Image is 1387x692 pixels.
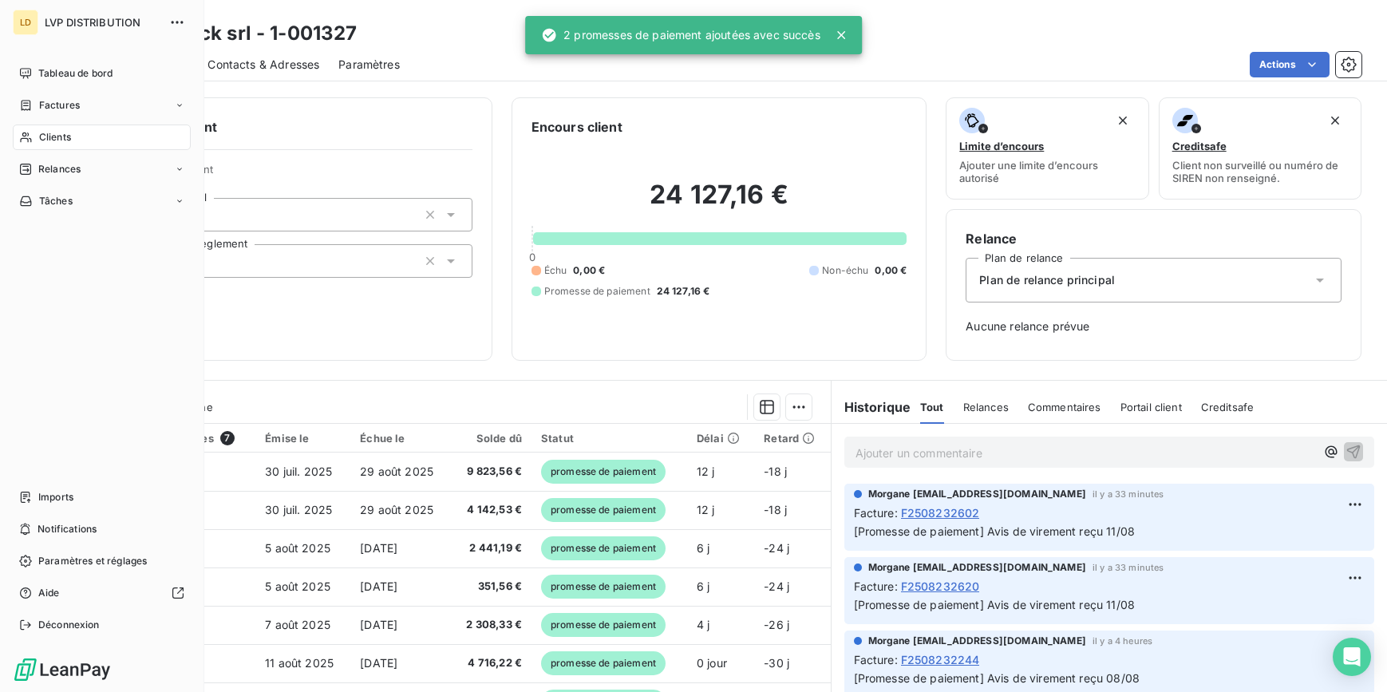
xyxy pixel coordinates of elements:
div: Émise le [265,432,341,445]
span: Paramètres et réglages [38,554,147,568]
a: Paramètres et réglages [13,548,191,574]
span: Aucune relance prévue [966,318,1342,334]
span: il y a 33 minutes [1093,563,1164,572]
span: Promesse de paiement [544,284,650,299]
span: 4 j [697,618,709,631]
div: LD [13,10,38,35]
a: Relances [13,156,191,182]
span: Non-échu [822,263,868,278]
img: Logo LeanPay [13,657,112,682]
span: [Promesse de paiement] Avis de virement reçu 11/08 [854,598,1136,611]
span: Propriétés Client [128,163,472,185]
span: 7 [220,431,235,445]
span: Morgane [EMAIL_ADDRESS][DOMAIN_NAME] [868,487,1086,501]
div: Délai [697,432,745,445]
span: Tout [920,401,944,413]
span: Paramètres [338,57,400,73]
span: Tâches [39,194,73,208]
span: Factures [39,98,80,113]
span: Relances [38,162,81,176]
span: 24 127,16 € [657,284,710,299]
span: [Promesse de paiement] Avis de virement reçu 11/08 [854,524,1136,538]
span: Ajouter une limite d’encours autorisé [959,159,1135,184]
a: Factures [13,93,191,118]
span: Clients [39,130,71,144]
div: Solde dû [460,432,522,445]
span: 12 j [697,503,715,516]
div: 2 promesses de paiement ajoutées avec succès [541,21,820,49]
span: Déconnexion [38,618,100,632]
span: 4 716,22 € [460,655,522,671]
span: Notifications [38,522,97,536]
a: Aide [13,580,191,606]
div: Échue le [360,432,441,445]
span: 0 [529,251,535,263]
span: 0,00 € [573,263,605,278]
input: Ajouter une valeur [204,254,216,268]
span: Aide [38,586,60,600]
button: Actions [1250,52,1330,77]
span: promesse de paiement [541,460,666,484]
span: -24 j [764,579,789,593]
span: Imports [38,490,73,504]
span: 29 août 2025 [360,503,433,516]
span: promesse de paiement [541,651,666,675]
span: 6 j [697,541,709,555]
span: 6 j [697,579,709,593]
div: Open Intercom Messenger [1333,638,1371,676]
span: Client non surveillé ou numéro de SIREN non renseigné. [1172,159,1348,184]
span: il y a 33 minutes [1093,489,1164,499]
span: -18 j [764,465,787,478]
span: Portail client [1120,401,1182,413]
span: Morgane [EMAIL_ADDRESS][DOMAIN_NAME] [868,634,1086,648]
span: 30 juil. 2025 [265,503,332,516]
h6: Historique [832,397,911,417]
span: 2 308,33 € [460,617,522,633]
a: Imports [13,484,191,510]
span: -30 j [764,656,789,670]
span: F2508232244 [901,651,980,668]
span: Facture : [854,651,898,668]
span: 30 juil. 2025 [265,465,332,478]
span: Relances [963,401,1009,413]
span: promesse de paiement [541,536,666,560]
h6: Informations client [97,117,472,136]
h2: 24 127,16 € [531,179,907,227]
span: Facture : [854,578,898,595]
span: il y a 4 heures [1093,636,1152,646]
span: 351,56 € [460,579,522,595]
span: Plan de relance principal [979,272,1115,288]
span: 29 août 2025 [360,465,433,478]
span: F2508232602 [901,504,980,521]
span: -26 j [764,618,789,631]
span: LVP DISTRIBUTION [45,16,160,29]
div: Statut [541,432,678,445]
span: 7 août 2025 [265,618,330,631]
span: -18 j [764,503,787,516]
span: -24 j [764,541,789,555]
span: 11 août 2025 [265,656,334,670]
h6: Relance [966,229,1342,248]
span: Creditsafe [1201,401,1255,413]
span: Contacts & Adresses [207,57,319,73]
span: promesse de paiement [541,498,666,522]
button: Limite d’encoursAjouter une limite d’encours autorisé [946,97,1148,200]
span: F2508232620 [901,578,980,595]
span: Morgane [EMAIL_ADDRESS][DOMAIN_NAME] [868,560,1086,575]
span: 5 août 2025 [265,579,330,593]
span: [DATE] [360,579,397,593]
span: 9 823,56 € [460,464,522,480]
a: Tâches [13,188,191,214]
span: Échu [544,263,567,278]
span: promesse de paiement [541,613,666,637]
span: 0,00 € [875,263,907,278]
span: promesse de paiement [541,575,666,599]
a: Clients [13,125,191,150]
a: Tableau de bord [13,61,191,86]
span: Limite d’encours [959,140,1044,152]
span: 2 441,19 € [460,540,522,556]
span: [DATE] [360,541,397,555]
span: 5 août 2025 [265,541,330,555]
h3: Kickkick srl - 1-001327 [140,19,357,48]
span: Commentaires [1028,401,1101,413]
